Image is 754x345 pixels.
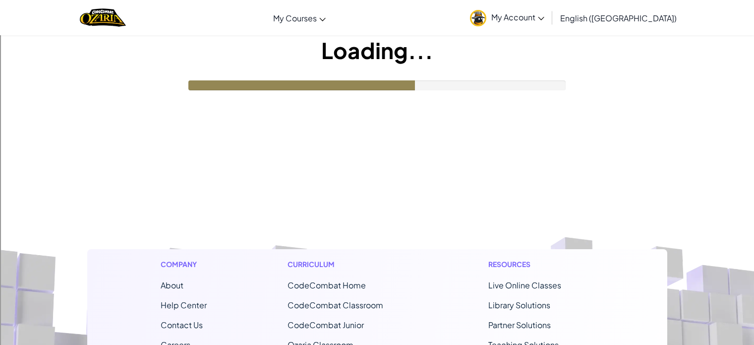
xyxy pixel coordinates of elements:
[268,4,331,31] a: My Courses
[80,7,126,28] a: Ozaria by CodeCombat logo
[470,10,486,26] img: avatar
[555,4,682,31] a: English ([GEOGRAPHIC_DATA])
[465,2,549,33] a: My Account
[273,13,317,23] span: My Courses
[80,7,126,28] img: Home
[491,12,544,22] span: My Account
[560,13,677,23] span: English ([GEOGRAPHIC_DATA])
